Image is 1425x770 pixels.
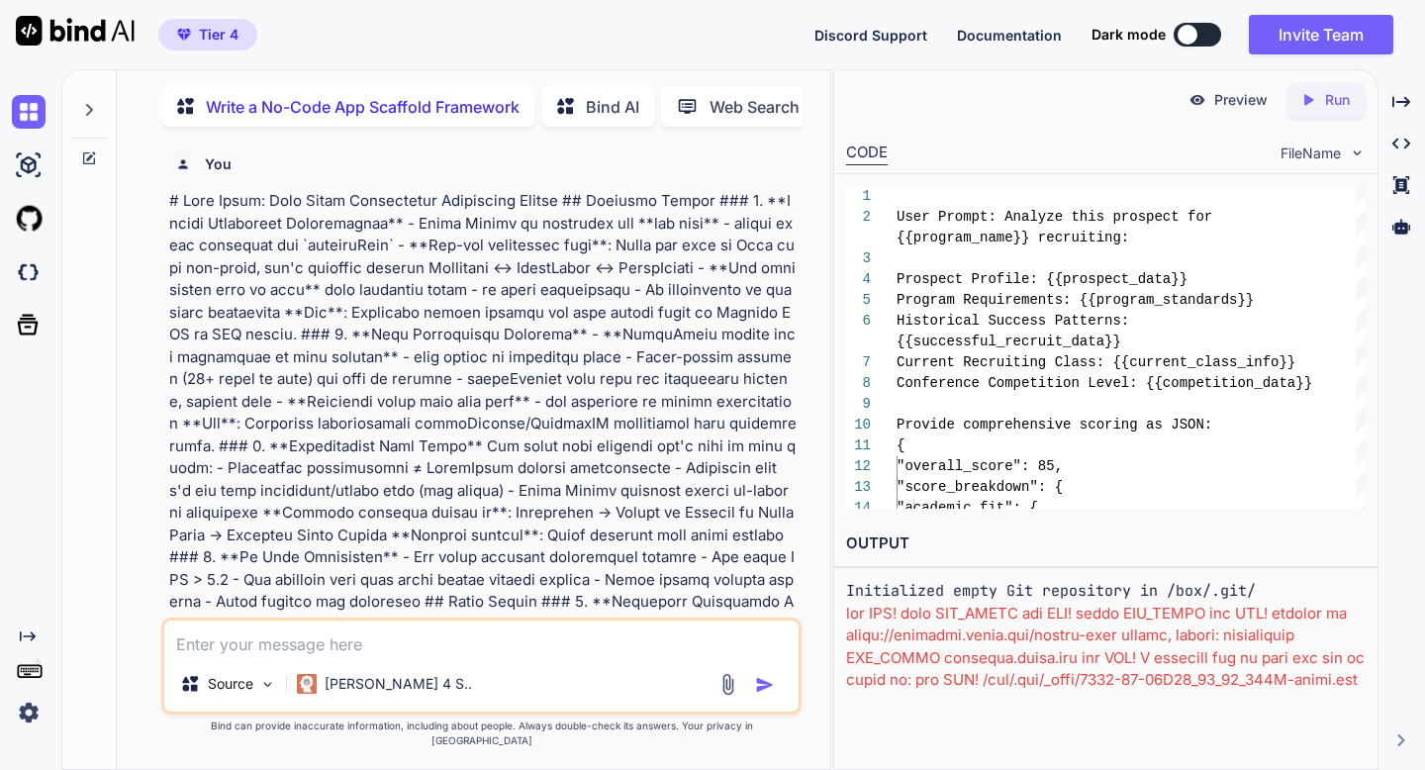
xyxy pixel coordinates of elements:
p: Bind AI [586,95,639,119]
div: 11 [846,435,871,456]
span: Program Requirements: {{program_standards}} [897,292,1254,308]
img: Claude 4 Sonnet [297,674,317,694]
img: Bind AI [16,16,135,46]
span: Prospect Profile: {{prospect_data}} [897,271,1187,287]
img: attachment [716,673,739,696]
p: Bind can provide inaccurate information, including about people. Always double-check its answers.... [161,719,801,748]
p: [PERSON_NAME] 4 S.. [325,674,472,694]
span: Conference Competition Level: {{competition_data}} [897,375,1312,391]
div: 6 [846,311,871,332]
img: ai-studio [12,148,46,182]
span: "score_breakdown": { [897,479,1063,495]
p: Preview [1214,90,1268,110]
div: 10 [846,415,871,435]
button: Documentation [957,25,1062,46]
span: "academic_fit": { [897,500,1038,516]
h2: OUTPUT [834,521,1377,567]
img: icon [755,675,775,695]
img: settings [12,696,46,729]
span: "overall_score": 85, [897,458,1063,474]
div: 13 [846,477,871,498]
span: Provide comprehensive scoring as JSON: [897,417,1212,433]
p: Write a No-Code App Scaffold Framework [206,95,520,119]
span: Tier 4 [199,25,238,45]
span: Current Recruiting Class: {{current_class_info}} [897,354,1295,370]
span: { [897,437,904,453]
div: 12 [846,456,871,477]
p: Web Search [710,95,800,119]
span: Documentation [957,27,1062,44]
img: githubLight [12,202,46,236]
div: 9 [846,394,871,415]
div: 2 [846,207,871,228]
span: Discord Support [814,27,927,44]
div: 8 [846,373,871,394]
div: 14 [846,498,871,519]
span: Historical Success Patterns: [897,313,1129,329]
span: User Prompt: Analyze this prospect for [897,209,1212,225]
button: Discord Support [814,25,927,46]
img: Pick Models [259,676,276,693]
button: premiumTier 4 [158,19,257,50]
p: Run [1325,90,1350,110]
div: 7 [846,352,871,373]
span: FileName [1281,144,1341,163]
pre: Initialized empty Git repository in /box/.git/ [846,580,1366,603]
img: darkCloudIdeIcon [12,255,46,289]
img: preview [1188,91,1206,109]
div: 4 [846,269,871,290]
img: chevron down [1349,144,1366,161]
p: Source [208,674,253,694]
img: premium [177,29,191,41]
img: chat [12,95,46,129]
div: 1 [846,186,871,207]
div: 5 [846,290,871,311]
span: Dark mode [1092,25,1166,45]
h6: You [205,154,232,174]
div: CODE [846,142,888,165]
button: Invite Team [1249,15,1393,54]
div: 3 [846,248,871,269]
span: {{program_name}} recruiting: [897,230,1129,245]
span: {{successful_recruit_data}} [897,334,1121,349]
